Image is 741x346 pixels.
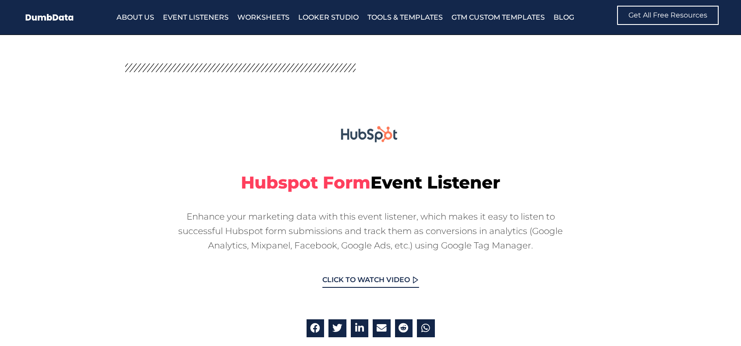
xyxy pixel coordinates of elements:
a: Click to Watch Video [322,276,419,288]
a: Get All Free Resources [617,6,719,25]
a: About Us [116,11,154,24]
div: Enhance your marketing data with this event listener, which makes it easy to listen to successful... [130,201,611,253]
a: Looker Studio [298,11,359,24]
a: Blog [554,11,574,24]
div: Share on whatsapp [417,319,435,337]
span: Click to Watch Video [322,276,410,283]
div: Share on twitter [328,319,346,337]
div: Share on email [373,319,391,337]
div: Share on reddit [395,319,413,337]
nav: Menu [116,11,577,24]
span: Get All Free Resources [628,12,707,19]
h1: Event Listener [130,173,611,192]
a: Tools & Templates [367,11,443,24]
div: Share on facebook [307,319,325,337]
a: Worksheets [237,11,289,24]
div: Share on linkedin [351,319,369,337]
span: hubspot form [241,172,370,193]
a: GTM Custom Templates [452,11,545,24]
a: Event Listeners [163,11,229,24]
